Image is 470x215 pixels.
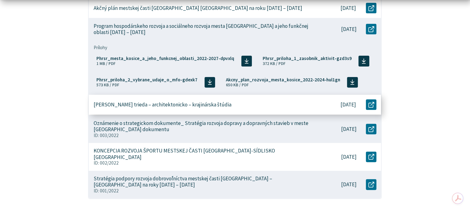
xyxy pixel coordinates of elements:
p: Oznámenie o strategickom dokumente_ Stratégia rozvoja dopravy a dopravných stavieb v meste [GEOGR... [94,120,313,133]
span: 1 MB / PDF [96,61,116,66]
span: 372 KB / PDF [263,61,286,66]
p: [DATE] [341,26,357,32]
p: Akčný plán mestskej časti [GEOGRAPHIC_DATA] [GEOGRAPHIC_DATA] na roku [DATE] – [DATE] [94,5,302,11]
a: Phrsr_priloha_2_vybrane_udaje_o_mfo-gdexk7 573 KB / PDF [94,74,218,90]
p: Stratégia podpory rozvoja dobrovoľníctva mestskej časti [GEOGRAPHIC_DATA] – [GEOGRAPHIC_DATA] na ... [94,175,313,188]
p: KONCEPCIA ROZVOJA ŠPORTU MESTSKEJ ČASTI [GEOGRAPHIC_DATA]-SÍDLISKO [GEOGRAPHIC_DATA] [94,148,313,160]
p: [DATE] [341,126,357,132]
span: 573 KB / PDF [96,82,119,88]
p: ID: 001/2022 [94,188,313,194]
p: [DATE] [341,181,357,188]
a: Phrsr_priloha_1_zasobnik_aktivit-gzd3s9 372 KB / PDF [260,53,372,69]
p: [PERSON_NAME] trieda – architektonicko – krajinárska štúdia [94,101,231,108]
a: Akcny_plan_rozvoja_mesta_kosice_2022-2024-hul1gn 650 KB / PDF [223,74,361,90]
a: Phrsr_mesta_kosice_a_jeho_funkcnej_oblasti_2022-2027-dpvxlq 1 MB / PDF [94,53,255,69]
span: Phrsr_priloha_1_zasobnik_aktivit-gzd3s9 [263,56,352,61]
p: ID: 002/2022 [94,160,313,166]
p: [DATE] [341,154,357,160]
span: Phrsr_mesta_kosice_a_jeho_funkcnej_oblasti_2022-2027-dpvxlq [96,56,234,61]
span: Phrsr_priloha_2_vybrane_udaje_o_mfo-gdexk7 [96,77,197,82]
p: [DATE] [341,101,356,108]
p: [DATE] [341,5,356,11]
span: Akcny_plan_rozvoja_mesta_kosice_2022-2024-hul1gn [226,77,340,82]
p: Program hospodárskeho rozvoja a sociálneho rozvoja mesta [GEOGRAPHIC_DATA] a jeho funkčnej oblast... [94,23,313,36]
span: 650 KB / PDF [226,82,249,88]
span: Prílohy [94,45,377,50]
p: ID: 003/2022 [94,133,313,138]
